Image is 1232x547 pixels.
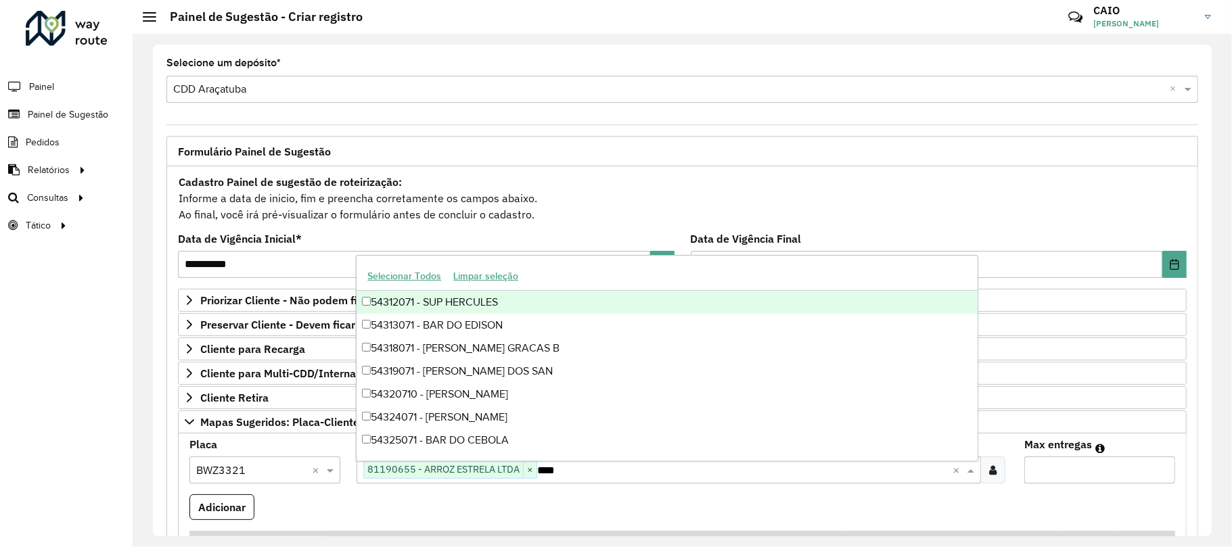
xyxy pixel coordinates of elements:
em: Máximo de clientes que serão colocados na mesma rota com os clientes informados [1095,443,1105,454]
span: Clear all [953,462,964,478]
span: Painel [29,80,54,94]
a: Contato Rápido [1061,3,1090,32]
span: Consultas [27,191,68,205]
span: Cliente para Recarga [200,343,305,354]
span: Clear all [312,462,323,478]
button: Choose Date [1162,251,1187,278]
div: 54320710 - [PERSON_NAME] [357,383,977,406]
span: [PERSON_NAME] [1093,18,1195,30]
label: Data de Vigência Inicial [178,231,302,247]
label: Selecione um depósito [166,55,281,71]
strong: Cadastro Painel de sugestão de roteirização: [179,175,402,189]
div: 54325071 - BAR DO CEBOLA [357,429,977,452]
a: Cliente Retira [178,386,1187,409]
span: × [523,462,537,478]
ng-dropdown-panel: Options list [356,255,978,461]
h3: CAIO [1093,4,1195,17]
button: Adicionar [189,494,254,520]
span: Mapas Sugeridos: Placa-Cliente [200,417,359,427]
span: Cliente Retira [200,392,269,403]
button: Limpar seleção [447,266,524,287]
span: 81190655 - ARROZ ESTRELA LTDA [364,461,523,477]
div: Informe a data de inicio, fim e preencha corretamente os campos abaixo. Ao final, você irá pré-vi... [178,173,1187,223]
div: 54318071 - [PERSON_NAME] GRACAS B [357,337,977,360]
span: Relatórios [28,163,70,177]
div: 54313071 - BAR DO EDISON [357,314,977,337]
a: Cliente para Recarga [178,337,1187,360]
label: Data de Vigência Final [691,231,802,247]
span: Priorizar Cliente - Não podem ficar no buffer [200,295,421,306]
span: Tático [26,218,51,233]
span: Pedidos [26,135,60,149]
span: Painel de Sugestão [28,108,108,122]
h2: Painel de Sugestão - Criar registro [156,9,363,24]
span: Cliente para Multi-CDD/Internalização [200,368,391,379]
a: Preservar Cliente - Devem ficar no buffer, não roteirizar [178,313,1187,336]
a: Mapas Sugeridos: Placa-Cliente [178,410,1187,433]
a: Cliente para Multi-CDD/Internalização [178,362,1187,385]
span: Clear all [1170,81,1181,97]
div: 54312071 - SUP HERCULES [357,291,977,314]
span: Formulário Painel de Sugestão [178,146,331,157]
label: Max entregas [1024,436,1092,452]
div: 54326071 - AUTO POSTO KOIKE LTD [357,452,977,475]
label: Placa [189,436,217,452]
button: Selecionar Todos [361,266,447,287]
button: Choose Date [650,251,675,278]
div: 54319071 - [PERSON_NAME] DOS SAN [357,360,977,383]
a: Priorizar Cliente - Não podem ficar no buffer [178,289,1187,312]
div: 54324071 - [PERSON_NAME] [357,406,977,429]
span: Preservar Cliente - Devem ficar no buffer, não roteirizar [200,319,476,330]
